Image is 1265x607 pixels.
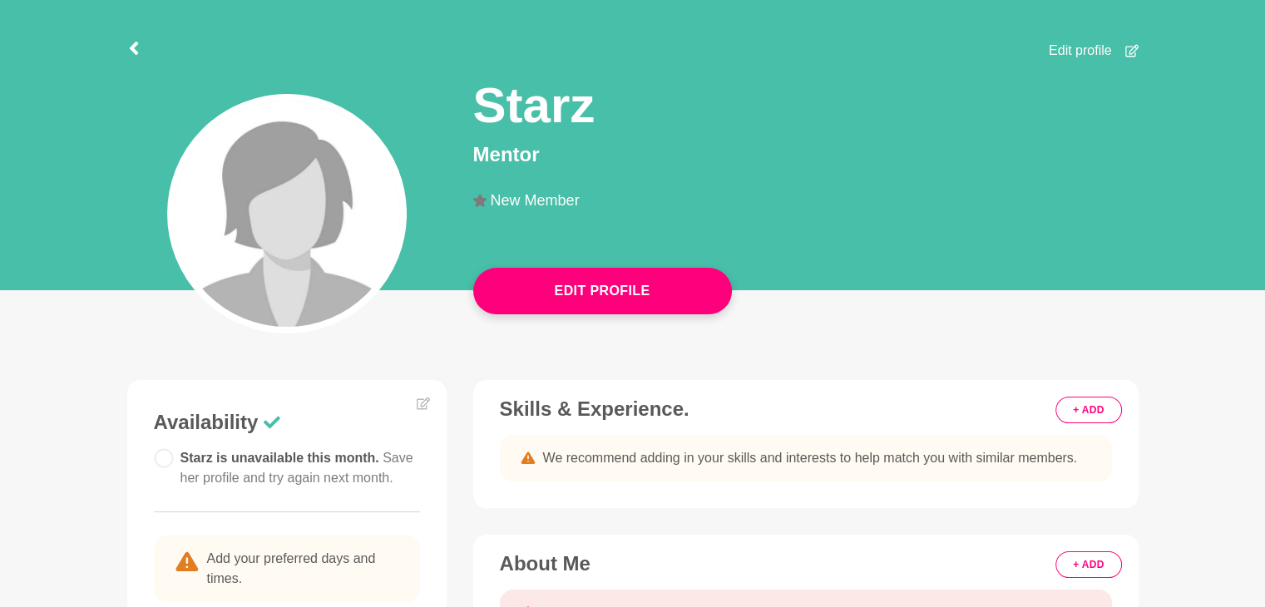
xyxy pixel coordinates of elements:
button: + ADD [1055,551,1121,578]
button: Edit Profile [473,268,732,314]
p: Add your preferred days and times. [154,535,420,602]
span: Starz is unavailable this month. [180,451,413,485]
span: Save her profile and try again next month. [180,451,413,485]
span: We recommend adding in your skills and interests to help match you with similar members. [543,448,1078,468]
p: Mentor [473,140,1139,170]
h1: Starz [473,74,595,136]
h3: Availability [154,410,420,435]
li: New Member [473,193,593,208]
h3: Skills & Experience. [500,397,1112,422]
h3: About Me [500,551,1112,576]
button: + ADD [1055,397,1121,423]
span: Edit profile [1049,41,1112,61]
